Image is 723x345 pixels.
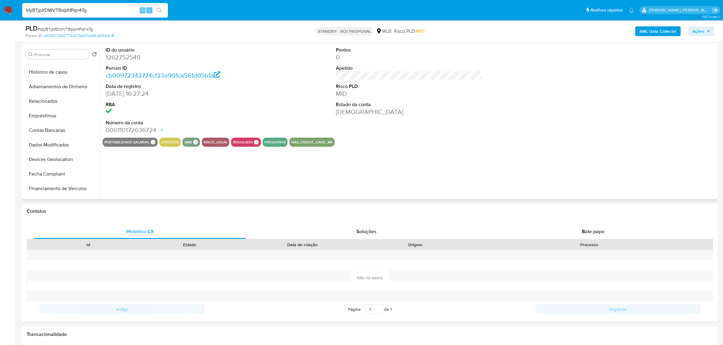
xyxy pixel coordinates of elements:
p: emerson.gomes@mercadopago.com.br [649,7,710,13]
button: has_credit_card_mp [291,141,333,143]
button: Retornar ao pedido padrão [92,52,97,59]
span: Bate-papo [582,228,604,235]
span: Alt [140,7,145,13]
dd: 000110172636724 [106,126,253,134]
dt: Pontos [336,47,483,53]
b: PLD [26,23,38,33]
span: Risco PLD: [394,28,425,35]
dd: [DEMOGRAPHIC_DATA] [336,108,483,116]
a: cb00972342774cf23e901ca561d05b1a [106,71,220,80]
button: frequente [264,141,286,143]
button: regulado [233,141,253,143]
p: STANDBY - ROI PROPOSAL [315,27,373,35]
input: Pesquise usuários ou casos... [22,6,168,14]
dt: Número da conta [106,119,253,126]
dt: Apelido [336,65,483,72]
button: Procurar [28,52,33,57]
h1: Transacionalidade [27,331,713,337]
div: Estado [143,242,236,248]
button: Devices Geolocation [23,152,99,167]
button: search-icon [153,6,165,15]
button: Portabilidade Salarial [104,141,149,143]
button: Ações [688,26,714,36]
button: Adiantamentos de Dinheiro [23,79,99,94]
span: Página de [348,304,392,314]
a: cb00972342774cf23e901ca561d05b1a [43,33,114,39]
dd: 1262752549 [106,53,253,62]
span: MID [416,28,425,35]
button: Antigo [39,304,205,314]
dt: ID do usuário [106,47,253,53]
dd: MID [336,89,483,98]
dd: 0 [336,53,483,62]
button: smb [184,141,192,143]
button: Contas Bancárias [23,123,99,138]
input: Procurar [34,52,87,57]
b: AML Data Collector [639,26,677,36]
a: Sair [712,7,718,13]
div: Origem [369,242,462,248]
a: Notificações [629,8,634,13]
button: Relacionados [23,94,99,109]
span: Ações [692,26,704,36]
b: Person ID [26,33,42,39]
span: 3.157.1-hotfix-1 [702,14,720,19]
button: Fecha Compliant [23,167,99,181]
button: risco_legal [204,141,227,143]
button: Dados Modificados [23,138,99,152]
dt: Risco PLD [336,83,483,90]
dt: RBA [106,101,253,108]
dt: Data de registro [106,83,253,90]
button: creditos [161,141,179,143]
button: Seguindo [535,304,701,314]
div: Id [42,242,135,248]
h1: Contatos [27,208,713,214]
button: Histórico de casos [23,65,99,79]
dt: Person ID [106,65,253,72]
div: MLB [376,28,391,35]
span: 1 [390,306,392,312]
span: Soluções [356,228,377,235]
button: AML Data Collector [635,26,681,36]
div: Processo [470,242,709,248]
button: Financiamento de Veículos [23,181,99,196]
dt: Estado da conta [336,101,483,108]
span: s [148,7,150,13]
div: Data de criação [244,242,360,248]
span: # IdyBTjplfDWVTBsIpHPqn4Tg [38,26,93,32]
dd: [DATE] 16:27:24 [106,89,253,98]
span: Histórico CX [126,228,154,235]
button: Histórico de Risco PLD [23,196,99,210]
span: Atalhos rápidos [590,7,623,13]
button: Empréstimos [23,109,99,123]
